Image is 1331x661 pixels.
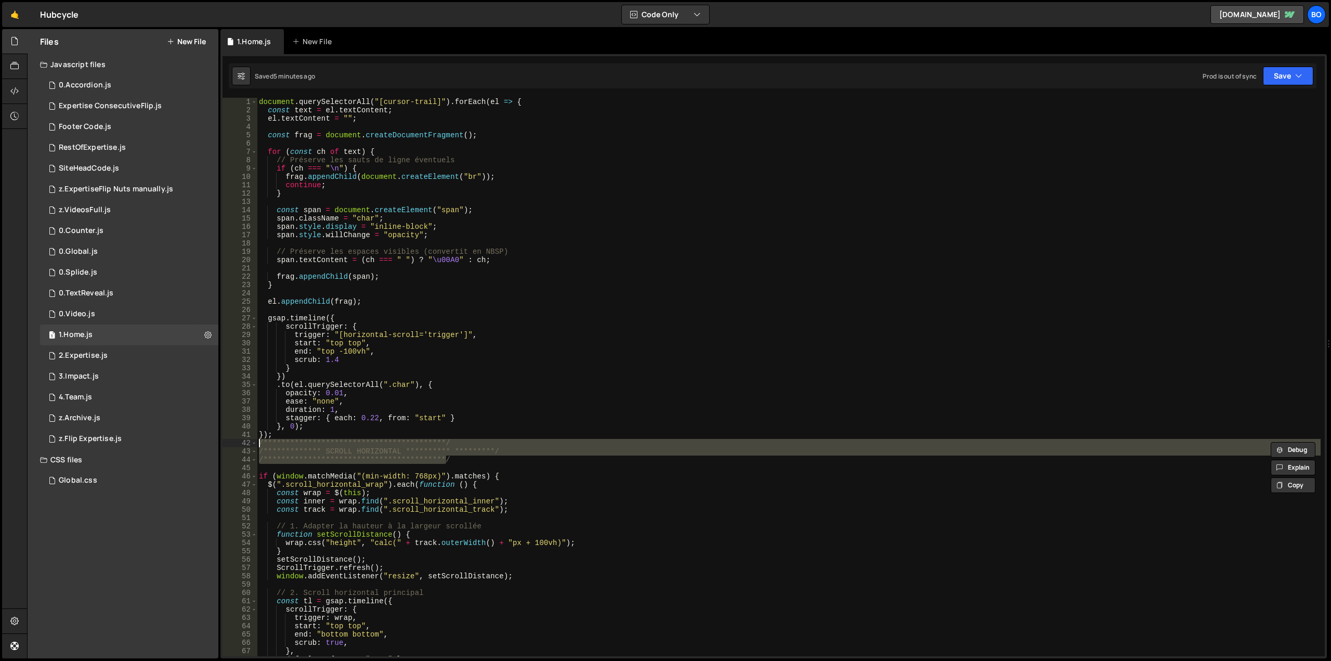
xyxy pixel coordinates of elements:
[223,489,257,497] div: 48
[223,123,257,131] div: 4
[40,241,218,262] div: 15889/42631.js
[223,481,257,489] div: 47
[40,221,218,241] div: 15889/42709.js
[40,137,218,158] div: 15889/46008.js
[59,309,95,319] div: 0.Video.js
[59,413,100,423] div: z.Archive.js
[223,347,257,356] div: 31
[40,366,218,387] div: 15889/43502.js
[40,96,218,116] div: 15889/45514.js
[622,5,709,24] button: Code Only
[40,116,218,137] div: 15889/45507.js
[40,283,218,304] div: 15889/42505.js
[59,351,108,360] div: 2.Expertise.js
[59,268,97,277] div: 0.Splide.js
[223,189,257,198] div: 12
[223,464,257,472] div: 45
[40,75,218,96] div: 15889/43250.js
[40,345,218,366] div: 15889/42773.js
[223,281,257,289] div: 23
[167,37,206,46] button: New File
[223,322,257,331] div: 28
[59,101,162,111] div: Expertise ConsecutiveFlip.js
[223,414,257,422] div: 39
[273,72,315,81] div: 5 minutes ago
[59,330,93,340] div: 1.Home.js
[223,289,257,297] div: 24
[223,364,257,372] div: 33
[223,522,257,530] div: 52
[223,431,257,439] div: 41
[59,226,103,236] div: 0.Counter.js
[223,622,257,630] div: 64
[223,198,257,206] div: 13
[59,247,98,256] div: 0.Global.js
[40,408,218,429] div: 15889/42433.js
[223,231,257,239] div: 17
[223,372,257,381] div: 34
[223,589,257,597] div: 60
[223,647,257,655] div: 67
[223,580,257,589] div: 59
[40,304,218,325] div: 15889/43216.js
[223,530,257,539] div: 53
[223,339,257,347] div: 30
[223,223,257,231] div: 16
[59,289,113,298] div: 0.TextReveal.js
[223,447,257,456] div: 43
[59,185,173,194] div: z.ExpertiseFlip Nuts manually.js
[223,314,257,322] div: 27
[59,164,119,173] div: SiteHeadCode.js
[223,564,257,572] div: 57
[59,476,97,485] div: Global.css
[223,389,257,397] div: 36
[59,122,111,132] div: Footer Code.js
[49,332,55,340] span: 1
[40,325,218,345] div: 15889/42417.js
[223,114,257,123] div: 3
[59,434,122,444] div: z.Flip Expertise.js
[223,306,257,314] div: 26
[223,514,257,522] div: 51
[59,393,92,402] div: 4.Team.js
[223,181,257,189] div: 11
[2,2,28,27] a: 🤙
[223,331,257,339] div: 29
[223,214,257,223] div: 15
[223,422,257,431] div: 40
[59,205,111,215] div: z.VideosFull.js
[223,256,257,264] div: 20
[28,54,218,75] div: Javascript files
[223,173,257,181] div: 10
[59,143,126,152] div: RestOfExpertise.js
[292,36,336,47] div: New File
[223,106,257,114] div: 2
[223,472,257,481] div: 46
[40,36,59,47] h2: Files
[59,372,99,381] div: 3.Impact.js
[223,497,257,506] div: 49
[223,456,257,464] div: 44
[223,506,257,514] div: 50
[223,206,257,214] div: 14
[223,547,257,555] div: 55
[223,614,257,622] div: 63
[1263,67,1313,85] button: Save
[223,406,257,414] div: 38
[223,148,257,156] div: 7
[223,264,257,273] div: 21
[40,262,218,283] div: 15889/43273.js
[223,639,257,647] div: 66
[223,397,257,406] div: 37
[40,179,218,200] div: 15889/45513.js
[40,387,218,408] div: 15889/43677.js
[223,297,257,306] div: 25
[28,449,218,470] div: CSS files
[40,8,79,21] div: Hubcycle
[223,139,257,148] div: 6
[223,164,257,173] div: 9
[1307,5,1326,24] a: Bo
[223,239,257,248] div: 18
[223,597,257,605] div: 61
